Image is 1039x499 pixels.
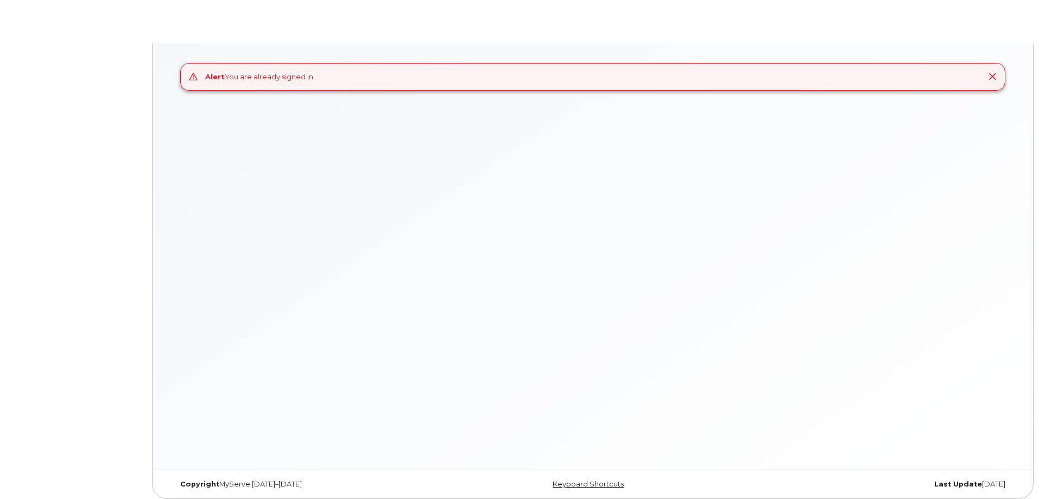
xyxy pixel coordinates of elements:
a: Keyboard Shortcuts [553,480,624,488]
strong: Last Update [934,480,982,488]
strong: Copyright [180,480,219,488]
div: [DATE] [733,480,1013,489]
strong: Alert [205,72,225,81]
div: MyServe [DATE]–[DATE] [172,480,453,489]
div: You are already signed in. [205,72,315,82]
